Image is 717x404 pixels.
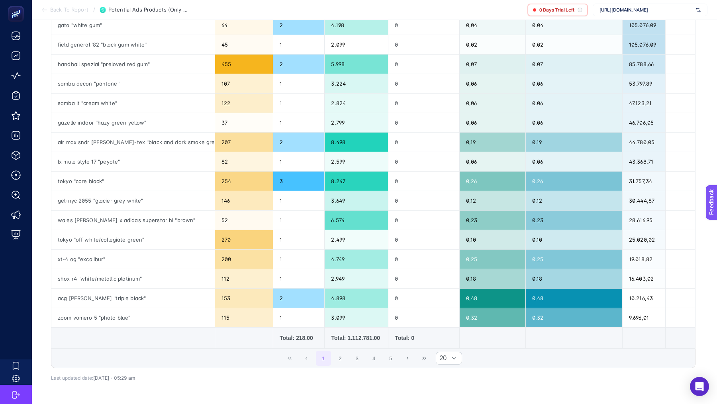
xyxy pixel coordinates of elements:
[51,375,93,381] span: Last updated date:
[273,16,324,35] div: 2
[383,351,398,366] button: 5
[623,55,665,74] div: 85.788,66
[623,230,665,249] div: 25.020,02
[273,250,324,269] div: 1
[51,191,215,210] div: gel-nyc 2055 "glacier grey white"
[460,308,525,327] div: 0,32
[5,2,30,9] span: Feedback
[460,74,525,93] div: 0,06
[623,172,665,191] div: 31.757,34
[215,55,273,74] div: 455
[366,351,382,366] button: 4
[215,172,273,191] div: 254
[526,289,622,308] div: 0,48
[526,250,622,269] div: 0,25
[388,230,459,249] div: 0
[316,351,331,366] button: 1
[388,94,459,113] div: 0
[526,16,622,35] div: 0,04
[460,16,525,35] div: 0,04
[690,377,709,396] div: Open Intercom Messenger
[215,269,273,288] div: 112
[388,308,459,327] div: 0
[215,191,273,210] div: 146
[273,152,324,171] div: 1
[388,35,459,54] div: 0
[325,133,388,152] div: 8.498
[623,16,665,35] div: 105.076,09
[273,211,324,230] div: 1
[51,289,215,308] div: acg [PERSON_NAME] "triple black"
[388,74,459,93] div: 0
[388,250,459,269] div: 0
[325,16,388,35] div: 4.198
[526,211,622,230] div: 0,23
[108,7,188,13] span: Potential Ads Products (Only Product Name)
[215,211,273,230] div: 52
[460,55,525,74] div: 0,07
[215,74,273,93] div: 107
[460,113,525,132] div: 0,06
[388,16,459,35] div: 0
[388,191,459,210] div: 0
[696,6,701,14] img: svg%3e
[623,250,665,269] div: 19.018,82
[623,35,665,54] div: 105.076,09
[51,94,215,113] div: samba lt "cream white"
[526,172,622,191] div: 0,26
[51,152,215,171] div: lx mule style 17 "peyote"
[51,113,215,132] div: gazelle ındoor "hazy green yellow"
[325,74,388,93] div: 3.224
[388,269,459,288] div: 0
[623,74,665,93] div: 53.797,89
[273,35,324,54] div: 1
[215,113,273,132] div: 37
[526,308,622,327] div: 0,32
[215,133,273,152] div: 207
[460,191,525,210] div: 0,12
[623,211,665,230] div: 28.616,95
[215,250,273,269] div: 200
[623,191,665,210] div: 30.444,87
[526,74,622,93] div: 0,06
[273,133,324,152] div: 2
[460,269,525,288] div: 0,18
[325,191,388,210] div: 3.649
[215,289,273,308] div: 153
[388,55,459,74] div: 0
[93,6,95,13] span: /
[325,113,388,132] div: 2.799
[460,133,525,152] div: 0,19
[325,152,388,171] div: 2.599
[215,16,273,35] div: 64
[93,375,135,381] span: [DATE]・05:29 am
[273,74,324,93] div: 1
[51,16,215,35] div: gato "white gum"
[51,74,215,93] div: samba decon "pantone"
[349,351,364,366] button: 3
[273,113,324,132] div: 1
[51,250,215,269] div: xt-4 og "excalibur"
[51,172,215,191] div: tokyo "core black"
[599,7,693,13] span: [URL][DOMAIN_NAME]
[460,250,525,269] div: 0,25
[215,94,273,113] div: 122
[273,230,324,249] div: 1
[460,172,525,191] div: 0,26
[331,334,382,342] div: Total: 1.112.781.00
[325,172,388,191] div: 8.247
[623,133,665,152] div: 44.780,05
[388,133,459,152] div: 0
[51,230,215,249] div: tokyo "off white/collegiate green"
[460,230,525,249] div: 0,10
[623,289,665,308] div: 10.216,43
[623,113,665,132] div: 46.706,05
[526,133,622,152] div: 0,19
[325,211,388,230] div: 6.574
[460,211,525,230] div: 0,23
[51,35,215,54] div: field general '82 "black gum white"
[215,308,273,327] div: 115
[51,133,215,152] div: air max sndr [PERSON_NAME]-tex "black and dark smoke grey"
[526,269,622,288] div: 0,18
[273,289,324,308] div: 2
